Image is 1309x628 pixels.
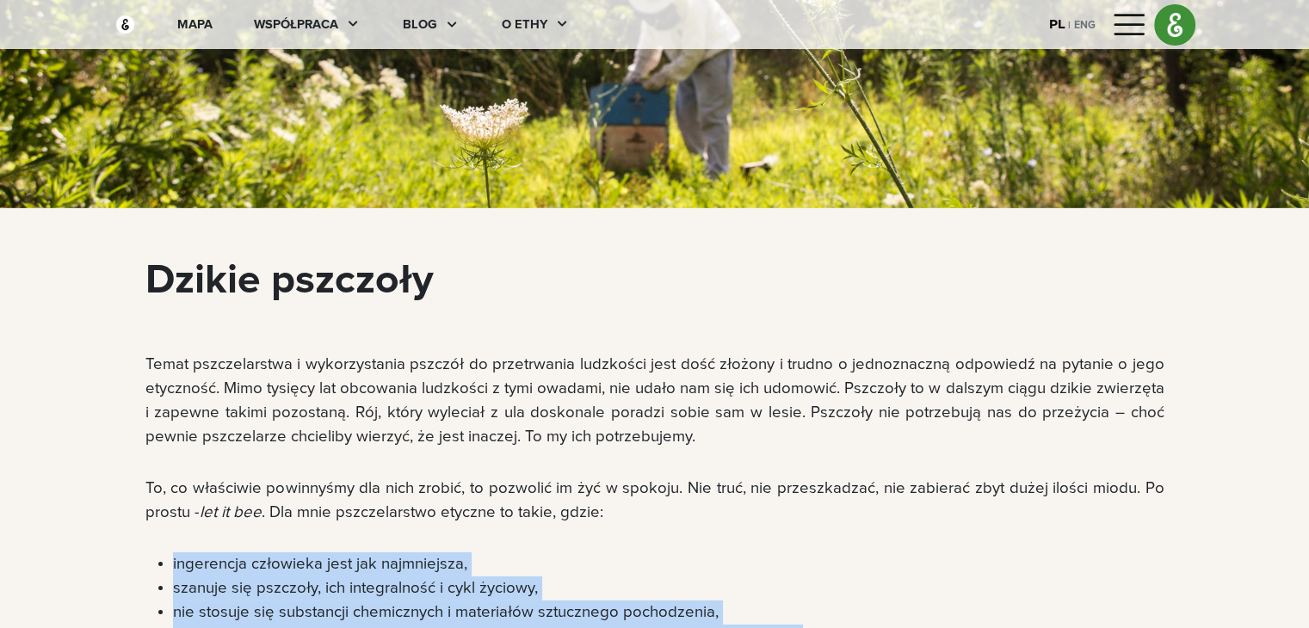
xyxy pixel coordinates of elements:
[1155,5,1195,45] img: ethy logo
[403,15,437,34] div: blog
[200,504,262,520] em: let it bee
[262,504,603,520] span: . Dla mnie pszczelarstwo etyczne to takie, gdzie:
[145,249,1164,311] div: Dzikie pszczoły
[145,356,1164,445] span: Temat pszczelarstwa i wykorzystania pszczół do przetrwania ludzkości jest dość złożony i trudno o...
[145,480,1164,520] span: To, co właściwie powinnyśmy dla nich zrobić, to pozwolić im żyć w spokoju. Nie truć, nie przeszka...
[502,15,547,34] div: O ethy
[1074,15,1096,34] div: ENG
[173,580,538,596] span: szanuje się pszczoły, ich integralność i cykl życiowy,
[1049,15,1065,34] div: PL
[173,556,467,572] span: ingerencja człowieka jest jak najmniejsza,
[254,15,338,34] div: współpraca
[1065,18,1074,34] div: |
[173,604,719,620] span: nie stosuje się substancji chemicznych i materiałów sztucznego pochodzenia,
[177,15,213,34] div: mapa
[114,14,136,35] img: ethy-logo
